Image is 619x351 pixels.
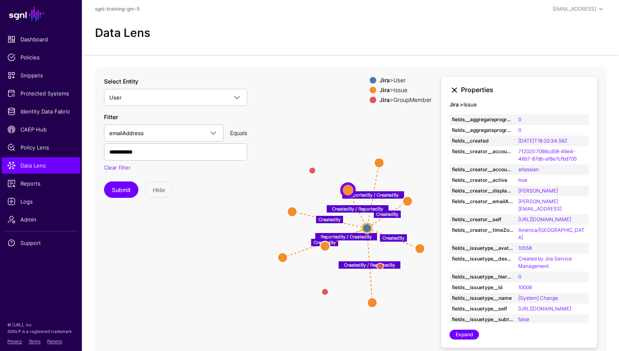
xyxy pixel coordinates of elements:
[2,49,80,66] a: Policies
[452,116,513,123] strong: fields__aggregateprogress__progress
[518,274,521,280] a: 0
[518,198,562,212] a: [PERSON_NAME][EMAIL_ADDRESS]
[7,239,75,247] span: Support
[380,86,390,93] strong: Jira
[378,77,433,84] div: > User
[7,143,75,152] span: Policy Lens
[518,284,532,290] a: 10009
[314,240,336,245] text: CreatedBy
[450,101,463,108] strong: Jira >
[7,71,75,79] span: Snippets
[145,181,173,198] button: Hide
[450,102,589,108] h4: Issue
[518,188,558,194] a: [PERSON_NAME]
[518,306,571,312] a: [URL][DOMAIN_NAME]
[227,129,251,137] div: Equals
[518,216,571,222] a: [URL][DOMAIN_NAME]
[104,164,131,171] a: Clear filter
[332,206,383,211] text: CreatedBy / ReportedBy
[2,31,80,48] a: Dashboard
[518,227,585,240] a: America/[GEOGRAPHIC_DATA]
[452,245,513,252] strong: fields__issuetype__avatarId
[376,211,398,217] text: CreatedBy
[7,215,75,224] span: Admin
[2,139,80,156] a: Policy Lens
[518,166,539,172] a: atlassian
[7,197,75,206] span: Logs
[7,89,75,97] span: Protected Systems
[518,245,532,251] a: 10558
[2,85,80,102] a: Protected Systems
[321,234,372,240] text: ReportedBy / CreatedBy
[7,107,75,115] span: Identity Data Fabric
[7,322,75,328] p: © [URL], Inc
[7,339,22,344] a: Privacy
[2,193,80,210] a: Logs
[378,87,433,93] div: > Issue
[95,6,140,12] a: sgnl-training-gm-5
[319,217,341,222] text: CreatedBy
[518,116,521,122] a: 0
[95,26,150,40] h2: Data Lens
[452,177,513,184] strong: fields__creator__active
[452,148,513,155] strong: fields__creator__accountId
[452,127,513,134] strong: fields__aggregateprogress__total
[452,255,513,263] strong: fields__issuetype__description
[2,211,80,228] a: Admin
[109,94,122,101] span: User
[2,157,80,174] a: Data Lens
[2,175,80,192] a: Reports
[452,226,513,234] strong: fields__creator__timeZone
[7,35,75,43] span: Dashboard
[2,121,80,138] a: CAEP Hub
[452,284,513,291] strong: fields__issuetype__id
[382,235,404,241] text: CreatedBy
[518,148,577,162] a: 712020:7066cd58-46e4-46b7-87db-af8e7cfbd705
[5,5,77,23] a: SGNL
[452,216,513,223] strong: fields__creator__self
[452,273,513,281] strong: fields__issuetype__hierarchyLevel
[7,125,75,134] span: CAEP Hub
[452,187,513,195] strong: fields__creator__displayName
[461,86,589,94] h3: Properties
[104,181,138,198] button: Submit
[452,305,513,313] strong: fields__issuetype__self
[518,127,521,133] a: 0
[452,316,513,323] strong: fields__issuetype__subtask
[518,316,529,322] a: false
[518,295,558,301] a: [System] Change
[452,198,513,205] strong: fields__creator__emailAddress
[2,103,80,120] a: Identity Data Fabric
[47,339,62,344] a: Patents
[553,5,596,13] div: [EMAIL_ADDRESS]
[7,328,75,335] p: SGNL® is a registered trademark
[518,256,572,269] a: Created by Jira Service Management.
[378,97,433,103] div: > GroupMember
[452,137,513,145] strong: fields__created
[380,96,390,103] strong: Jira
[518,138,567,144] a: [DATE]T16:20:34.56Z
[344,262,395,268] text: CreatedBy / ReportedBy
[7,161,75,170] span: Data Lens
[104,77,138,86] label: Select Entity
[452,294,513,302] strong: fields__issuetype__name
[109,130,144,136] span: emailAddress
[7,53,75,61] span: Policies
[348,192,399,198] text: ReportedBy / CreatedBy
[518,177,527,183] a: true
[104,113,118,121] label: Filter
[380,77,390,84] strong: Jira
[29,339,41,344] a: Terms
[7,179,75,188] span: Reports
[2,67,80,84] a: Snippets
[452,166,513,173] strong: fields__creator__accountType
[450,330,479,340] a: Expand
